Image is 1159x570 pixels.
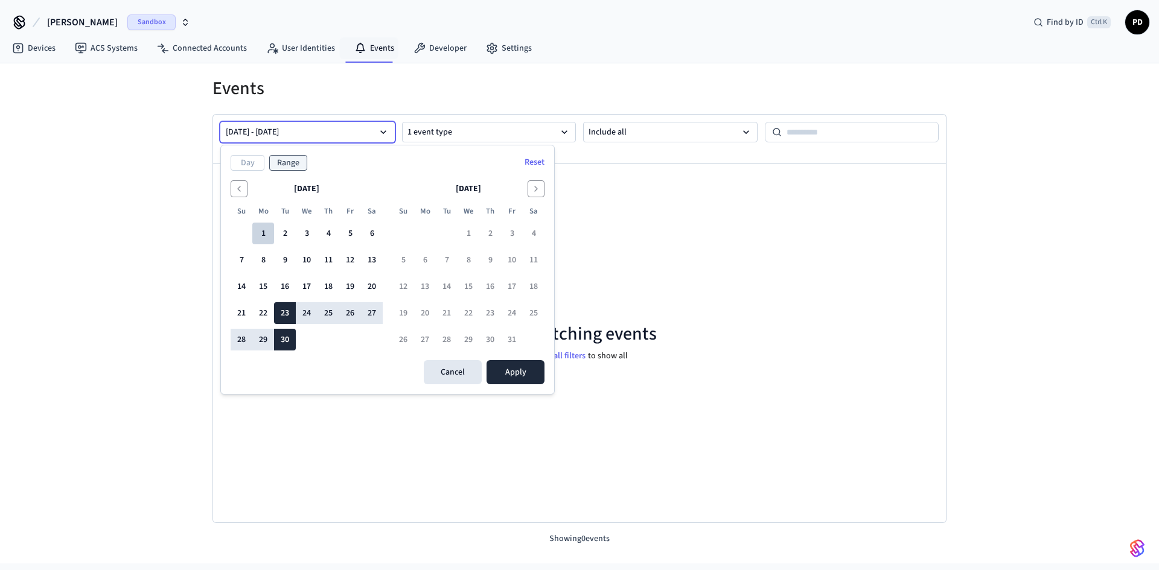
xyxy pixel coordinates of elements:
button: Tuesday, September 9th, 2025 [274,249,296,271]
th: Monday [252,205,274,218]
span: Sandbox [127,14,176,30]
button: Range [269,155,307,171]
button: Saturday, October 4th, 2025 [523,223,544,244]
a: ACS Systems [65,37,147,59]
th: Saturday [523,205,544,218]
button: Thursday, September 18th, 2025 [318,276,339,297]
p: Showing 0 events [212,533,947,545]
button: Friday, October 17th, 2025 [501,276,523,297]
button: Friday, October 10th, 2025 [501,249,523,271]
th: Sunday [392,205,414,218]
th: Saturday [361,205,383,218]
button: Go to the Next Month [528,180,544,197]
th: Sunday [231,205,252,218]
button: 1 event type [402,122,576,142]
span: PD [1126,11,1148,33]
button: Cancel [424,360,482,384]
table: October 2025 [392,205,544,350]
button: Sunday, October 26th, 2025 [392,329,414,350]
button: Monday, September 8th, 2025 [252,249,274,271]
a: Devices [2,37,65,59]
button: Thursday, October 30th, 2025 [479,329,501,350]
button: Saturday, October 25th, 2025 [523,302,544,324]
button: Tuesday, September 16th, 2025 [274,276,296,297]
p: to show all [588,350,628,363]
th: Wednesday [296,205,318,218]
button: Thursday, October 2nd, 2025 [479,223,501,244]
button: Wednesday, September 24th, 2025, selected [296,302,318,324]
button: Tuesday, September 2nd, 2025 [274,223,296,244]
button: Saturday, September 20th, 2025 [361,276,383,297]
th: Tuesday [436,205,458,218]
button: Thursday, October 16th, 2025 [479,276,501,297]
p: No matching events [503,323,657,345]
button: Reset event type filter [395,144,489,163]
button: Go to the Previous Month [231,180,247,197]
button: Friday, September 12th, 2025 [339,249,361,271]
button: Saturday, October 18th, 2025 [523,276,544,297]
th: Friday [339,205,361,218]
button: Monday, September 22nd, 2025 [252,302,274,324]
span: [PERSON_NAME] [47,15,118,30]
button: Thursday, October 9th, 2025 [479,249,501,271]
button: Wednesday, September 3rd, 2025 [296,223,318,244]
button: Thursday, September 25th, 2025, selected [318,302,339,324]
a: User Identities [257,37,345,59]
button: Wednesday, October 22nd, 2025 [458,302,479,324]
h1: Events [212,78,947,100]
button: Tuesday, October 28th, 2025 [436,329,458,350]
button: PD [1125,10,1149,34]
th: Tuesday [274,205,296,218]
button: Saturday, October 11th, 2025 [523,249,544,271]
th: Wednesday [458,205,479,218]
button: Friday, September 19th, 2025 [339,276,361,297]
button: Friday, September 26th, 2025, selected [339,302,361,324]
th: Thursday [479,205,501,218]
button: Friday, October 31st, 2025 [501,329,523,350]
button: Monday, September 1st, 2025 [252,223,274,244]
button: Reset [517,153,552,172]
button: Thursday, September 4th, 2025 [318,223,339,244]
button: Saturday, September 27th, 2025, selected [361,302,383,324]
button: Saturday, September 13th, 2025 [361,249,383,271]
button: Sunday, September 28th, 2025, selected [231,329,252,350]
button: Monday, October 27th, 2025 [414,329,436,350]
button: Sunday, October 12th, 2025 [392,276,414,297]
button: Sunday, September 21st, 2025 [231,302,252,324]
button: Today, Tuesday, September 30th, 2025, selected [274,329,296,350]
a: Settings [476,37,541,59]
button: Monday, September 29th, 2025, selected [252,329,274,350]
button: Include all [583,122,758,142]
button: Friday, October 3rd, 2025 [501,223,523,244]
button: Sunday, September 14th, 2025 [231,276,252,297]
button: Friday, October 24th, 2025 [501,302,523,324]
button: Monday, October 13th, 2025 [414,276,436,297]
button: Thursday, September 11th, 2025 [318,249,339,271]
span: [DATE] [294,183,319,195]
th: Thursday [318,205,339,218]
button: Apply [487,360,544,384]
button: Wednesday, October 8th, 2025 [458,249,479,271]
button: Sunday, October 19th, 2025 [392,302,414,324]
th: Monday [414,205,436,218]
div: Find by IDCtrl K [1024,11,1120,33]
button: Sunday, September 7th, 2025 [231,249,252,271]
button: Tuesday, October 21st, 2025 [436,302,458,324]
button: Wednesday, September 10th, 2025 [296,249,318,271]
button: Day [231,155,264,171]
button: Monday, September 15th, 2025 [252,276,274,297]
button: Wednesday, October 15th, 2025 [458,276,479,297]
a: Events [345,37,404,59]
button: Wednesday, October 1st, 2025 [458,223,479,244]
table: September 2025 [231,205,383,350]
span: [DATE] [456,183,481,195]
button: Tuesday, September 23rd, 2025, selected [274,302,296,324]
button: [DATE] - [DATE] [220,122,395,142]
button: Reset all filters [529,347,588,365]
button: Monday, October 20th, 2025 [414,302,436,324]
button: Tuesday, October 7th, 2025 [436,249,458,271]
button: Wednesday, October 29th, 2025 [458,329,479,350]
span: Ctrl K [1087,16,1111,28]
a: Connected Accounts [147,37,257,59]
button: Thursday, October 23rd, 2025 [479,302,501,324]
